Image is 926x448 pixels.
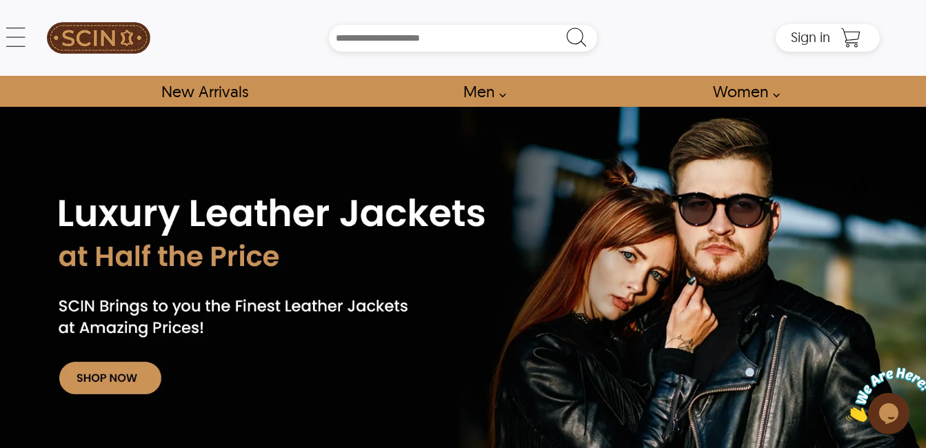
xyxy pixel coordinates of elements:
[697,76,787,107] a: Shop Women Leather Jackets
[46,7,150,69] a: SCIN
[791,33,830,44] a: Sign in
[145,76,263,107] a: Shop New Arrivals
[47,7,150,69] img: SCIN
[791,28,830,45] span: Sign in
[447,76,514,107] a: shop men's leather jackets
[6,6,91,60] img: Chat attention grabber
[837,28,865,48] a: Shopping Cart
[841,362,926,427] iframe: chat widget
